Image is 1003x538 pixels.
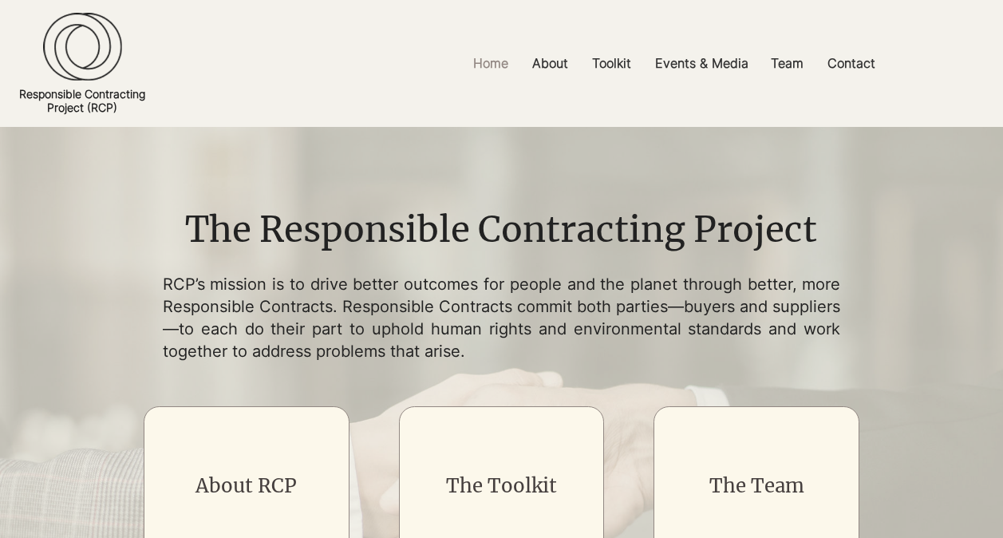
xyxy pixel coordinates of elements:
a: Events & Media [643,45,759,81]
a: Team [759,45,815,81]
a: Home [461,45,520,81]
p: Home [465,45,516,81]
p: Events & Media [647,45,756,81]
p: Contact [819,45,883,81]
a: About [520,45,580,81]
a: About RCP [195,473,297,498]
a: Toolkit [580,45,643,81]
h1: The Responsible Contracting Project [103,205,900,255]
a: Responsible ContractingProject (RCP) [19,87,145,114]
nav: Site [346,45,1003,81]
p: About [524,45,576,81]
a: The Team [709,473,804,498]
p: Team [763,45,811,81]
a: Contact [815,45,887,81]
p: RCP’s mission is to drive better outcomes for people and the planet through better, more Responsi... [163,273,841,362]
p: Toolkit [584,45,639,81]
a: The Toolkit [446,473,557,498]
